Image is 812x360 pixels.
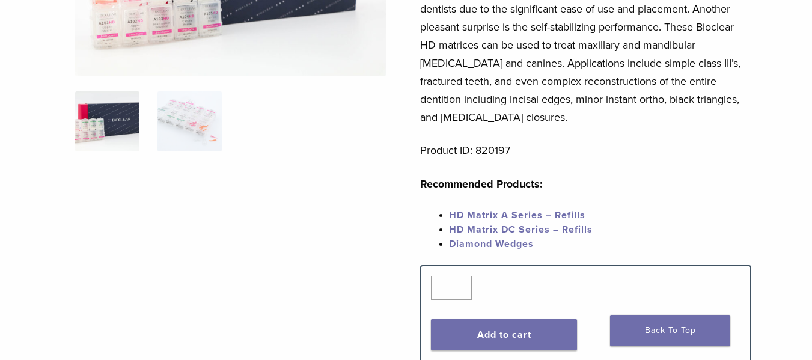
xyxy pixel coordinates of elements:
[610,315,730,346] a: Back To Top
[420,177,543,191] strong: Recommended Products:
[449,209,585,221] a: HD Matrix A Series – Refills
[431,319,576,350] button: Add to cart
[420,141,751,159] p: Product ID: 820197
[75,91,139,151] img: IMG_8088-1-324x324.jpg
[449,238,534,250] a: Diamond Wedges
[157,91,222,151] img: Complete HD Anterior Kit - Image 2
[449,224,593,236] a: HD Matrix DC Series – Refills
